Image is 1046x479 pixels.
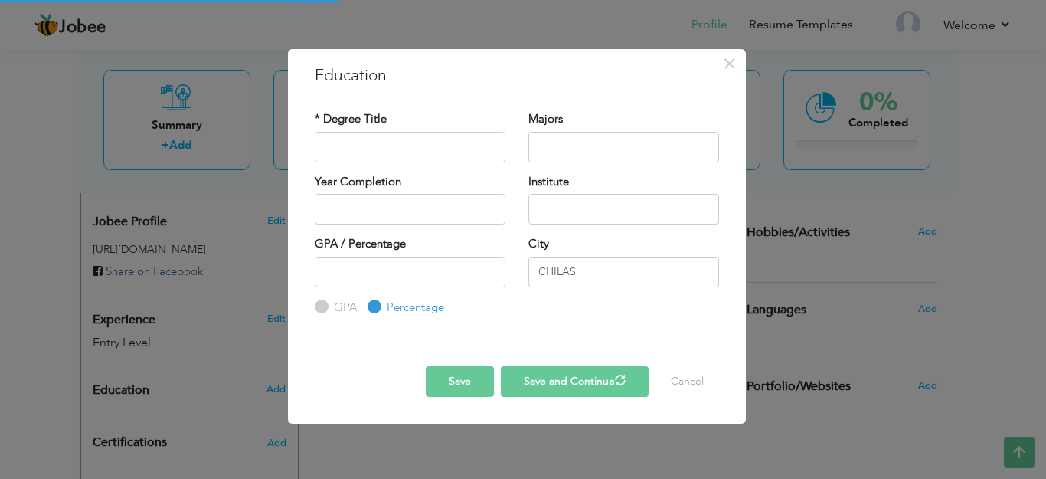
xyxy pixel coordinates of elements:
label: Majors [528,111,563,127]
div: Add your educational degree. [93,375,286,405]
button: Close [717,51,742,76]
button: Save and Continue [501,366,649,397]
label: GPA [330,300,357,316]
span: × [723,50,736,77]
button: Save [426,366,494,397]
label: * Degree Title [315,111,387,127]
label: GPA / Percentage [315,236,406,252]
label: City [528,236,549,252]
h3: Education [315,64,719,87]
label: Year Completion [315,174,401,190]
label: Percentage [383,300,444,316]
label: Institute [528,174,569,190]
button: Cancel [655,366,719,397]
